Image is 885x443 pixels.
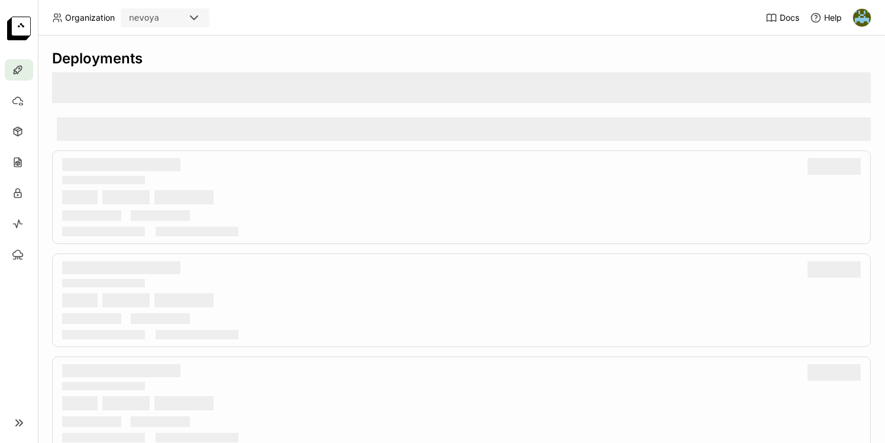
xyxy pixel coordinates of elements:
[766,12,799,24] a: Docs
[7,17,31,40] img: logo
[810,12,842,24] div: Help
[65,12,115,23] span: Organization
[129,12,159,24] div: nevoya
[160,12,162,24] input: Selected nevoya.
[824,12,842,23] span: Help
[853,9,871,27] img: Thomas Atwood
[52,50,871,68] div: Deployments
[780,12,799,23] span: Docs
